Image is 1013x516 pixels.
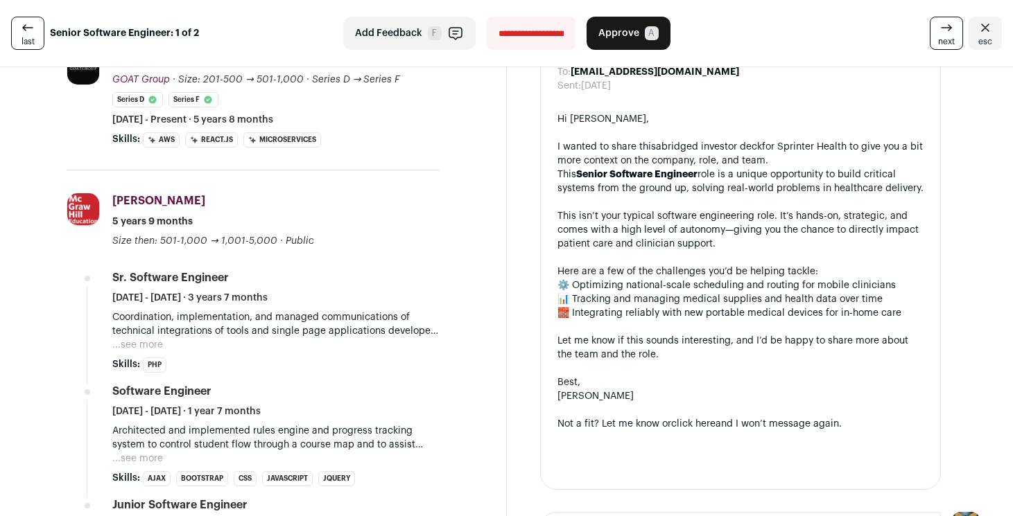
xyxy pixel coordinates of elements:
[50,26,199,40] strong: Senior Software Engineer: 1 of 2
[112,310,440,338] p: Coordination, implementation, and managed communications of technical integrations of tools and s...
[557,209,924,251] div: This isn’t your typical software engineering role. It’s hands-on, strategic, and comes with a hig...
[557,79,581,93] dt: Sent:
[557,334,924,362] div: Let me know if this sounds interesting, and I’d be happy to share more about the team and the role.
[671,419,716,429] a: click here
[112,215,193,229] span: 5 years 9 months
[112,236,277,246] span: Size then: 501-1,000 → 1,001-5,000
[557,292,924,306] div: 📊 Tracking and managing medical supplies and health data over time
[557,375,924,389] div: Best,
[428,26,442,40] span: F
[173,75,304,84] span: · Size: 201-500 → 501-1,000
[581,79,611,93] dd: [DATE]
[67,193,99,225] img: d92f9b8472484cf17d1ce41a7e20dd531bda381ca09d00adcb0c1e6440f3b2bd.jpg
[143,357,166,373] li: PHP
[176,471,228,486] li: Bootstrap
[112,75,170,84] span: GOAT Group
[557,265,924,278] div: Here are a few of the challenges you’d be helping tackle:
[112,291,268,305] span: [DATE] - [DATE] · 3 years 7 months
[587,17,670,50] button: Approve A
[262,471,313,486] li: JavaScript
[112,113,273,127] span: [DATE] - Present · 5 years 8 months
[67,53,99,84] img: 90b0f640defd455dbb4d6831d0615ca71189435d44083eae6dc6bb6b3c64eeb7.jpg
[112,404,261,418] span: [DATE] - [DATE] · 1 year 7 months
[571,67,739,77] b: [EMAIL_ADDRESS][DOMAIN_NAME]
[930,17,963,50] a: next
[112,471,140,485] span: Skills:
[938,36,955,47] span: next
[234,471,257,486] li: CSS
[557,168,924,195] div: This role is a unique opportunity to build critical systems from the ground up, solving real-worl...
[243,132,321,148] li: Microservices
[557,417,924,431] div: Not a fit? Let me know or and I won’t message again.
[306,73,309,87] span: ·
[11,17,44,50] a: last
[318,471,355,486] li: jQuery
[143,132,180,148] li: AWS
[598,26,639,40] span: Approve
[557,306,924,320] div: 🧱 Integrating reliably with new portable medical devices for in-home care
[969,17,1002,50] a: Close
[185,132,238,148] li: React.js
[112,452,163,465] button: ...see more
[557,389,924,403] div: [PERSON_NAME]
[112,357,140,371] span: Skills:
[112,424,440,452] p: Architected and implemented rules engine and progress tracking system to control student flow thr...
[557,140,924,168] div: I wanted to share this for Sprinter Health to give you a bit more context on the company, role, a...
[656,142,762,152] a: abridged investor deck
[978,36,992,47] span: esc
[112,338,163,352] button: ...see more
[557,112,924,126] div: Hi [PERSON_NAME],
[143,471,171,486] li: Ajax
[312,75,401,84] span: Series D → Series F
[645,26,659,40] span: A
[286,236,314,246] span: Public
[112,270,229,285] div: Sr. Software Engineer
[576,170,698,179] strong: Senior Software Engineer
[280,234,283,248] span: ·
[112,497,248,513] div: Junior Software Engineer
[355,26,422,40] span: Add Feedback
[168,92,218,107] li: Series F
[112,384,211,399] div: Software Engineer
[557,65,571,79] dt: To:
[112,132,140,146] span: Skills:
[112,195,205,206] span: [PERSON_NAME]
[112,92,163,107] li: Series D
[21,36,35,47] span: last
[557,278,924,292] div: ⚙️ Optimizing national-scale scheduling and routing for mobile clinicians
[343,17,476,50] button: Add Feedback F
